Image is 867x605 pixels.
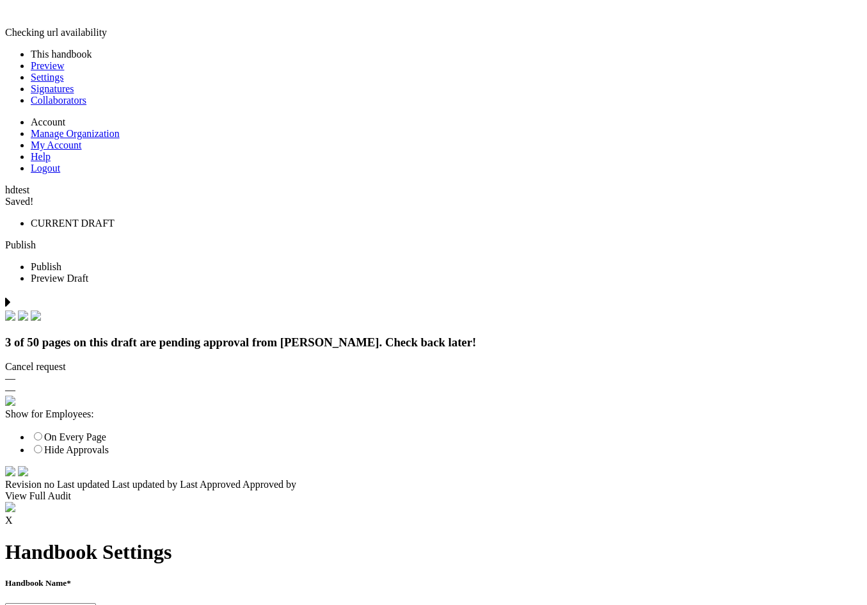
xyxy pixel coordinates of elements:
[31,163,60,173] a: Logout
[5,311,15,321] img: check.svg
[31,95,86,106] a: Collaborators
[5,479,54,490] span: Revision no
[18,311,28,321] img: check.svg
[31,140,82,150] a: My Account
[5,466,15,476] img: time.svg
[31,432,106,442] label: On Every Page
[5,196,33,207] span: Saved!
[180,479,241,490] span: Last Approved
[5,184,29,195] span: hdtest
[5,27,107,38] span: Checking url availability
[5,502,15,512] img: approvals_airmason.svg
[31,273,88,284] span: Preview Draft
[31,128,120,139] a: Manage Organization
[31,49,862,60] li: This handbook
[5,540,862,564] h1: Handbook Settings
[243,479,296,490] span: Approved by
[5,361,66,372] span: Cancel request
[112,479,177,490] span: Last updated by
[5,490,862,502] div: View Full Audit
[5,373,862,384] div: —
[31,83,74,94] a: Signatures
[31,261,61,272] span: Publish
[31,60,64,71] a: Preview
[5,408,94,419] span: Show for Employees:
[5,515,862,526] div: X
[31,444,109,455] label: Hide Approvals
[74,335,476,349] span: on this draft are pending approval from [PERSON_NAME]. Check back later!
[5,396,15,406] img: eye_approvals.svg
[18,466,28,476] img: arrow-down-white.svg
[31,117,862,128] li: Account
[34,445,42,453] input: Hide Approvals
[5,239,36,250] a: Publish
[5,335,70,349] span: 3 of 50 pages
[5,578,862,588] h5: Handbook Name
[31,151,51,162] a: Help
[34,432,42,440] input: On Every Page
[5,384,15,395] span: —
[31,311,41,321] img: check.svg
[57,479,109,490] span: Last updated
[31,72,64,83] a: Settings
[31,218,115,229] span: CURRENT DRAFT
